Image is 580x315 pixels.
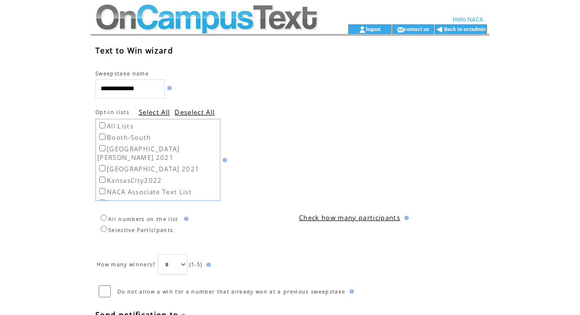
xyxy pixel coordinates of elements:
img: help.gif [182,217,188,221]
a: Select All [139,108,170,116]
img: contact_us_icon.gif [397,26,404,33]
a: Check how many participants [299,213,400,222]
input: [GEOGRAPHIC_DATA] 2021 [99,165,105,171]
span: Text to Win wizard [95,45,173,56]
input: NACA Atlanta 22 [99,199,105,206]
label: [GEOGRAPHIC_DATA] 2021 [97,165,199,173]
label: All numbers on the list [98,216,178,222]
span: How many winners? [97,261,156,268]
img: help.gif [402,216,409,220]
img: backArrow.gif [436,26,443,33]
label: All Lists [97,122,134,130]
input: Booth-South [99,134,105,140]
input: [GEOGRAPHIC_DATA][PERSON_NAME] 2021 [99,145,105,151]
img: account_icon.gif [359,26,366,33]
label: NACA Atlanta 22 [97,199,164,208]
img: help.gif [165,86,172,90]
img: help.gif [347,289,354,294]
img: help.gif [220,158,227,162]
input: KansasCity2022 [99,177,105,183]
input: All numbers on the list [101,215,107,221]
a: Deselect All [175,108,215,116]
span: Sweepstake name [95,70,149,77]
span: Opt-in lists [95,109,129,115]
label: Booth-South [97,133,151,142]
a: Back to octadmin [444,26,486,32]
label: NACA Associate Text List [97,188,192,196]
img: help.gif [204,262,211,267]
label: [GEOGRAPHIC_DATA][PERSON_NAME] 2021 [97,145,180,162]
span: (1-5) [189,261,203,268]
a: contact us [404,26,429,32]
input: NACA Associate Text List [99,188,105,194]
span: Hello NACA [453,16,483,23]
label: KansasCity2022 [97,176,162,185]
label: Selective Participants [98,227,173,233]
input: Selective Participants [101,226,107,232]
a: logout [366,26,381,32]
input: All Lists [99,122,105,128]
span: Do not allow a win for a number that already won at a previous sweepstake [117,288,345,295]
